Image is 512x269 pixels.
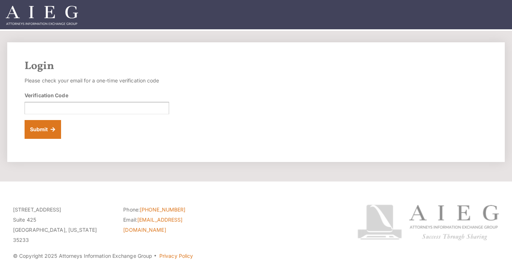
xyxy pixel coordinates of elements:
[123,217,182,233] a: [EMAIL_ADDRESS][DOMAIN_NAME]
[159,253,193,259] a: Privacy Policy
[13,205,112,245] p: [STREET_ADDRESS] Suite 425 [GEOGRAPHIC_DATA], [US_STATE] 35233
[25,120,61,139] button: Submit
[140,206,185,213] a: [PHONE_NUMBER]
[13,251,333,261] p: © Copyright 2025 Attorneys Information Exchange Group
[357,205,499,240] img: Attorneys Information Exchange Group logo
[25,91,68,99] label: Verification Code
[25,60,487,73] h2: Login
[123,205,223,215] li: Phone:
[6,6,78,25] img: Attorneys Information Exchange Group
[123,215,223,235] li: Email:
[25,76,169,86] p: Please check your email for a one-time verification code
[154,256,157,259] span: ·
